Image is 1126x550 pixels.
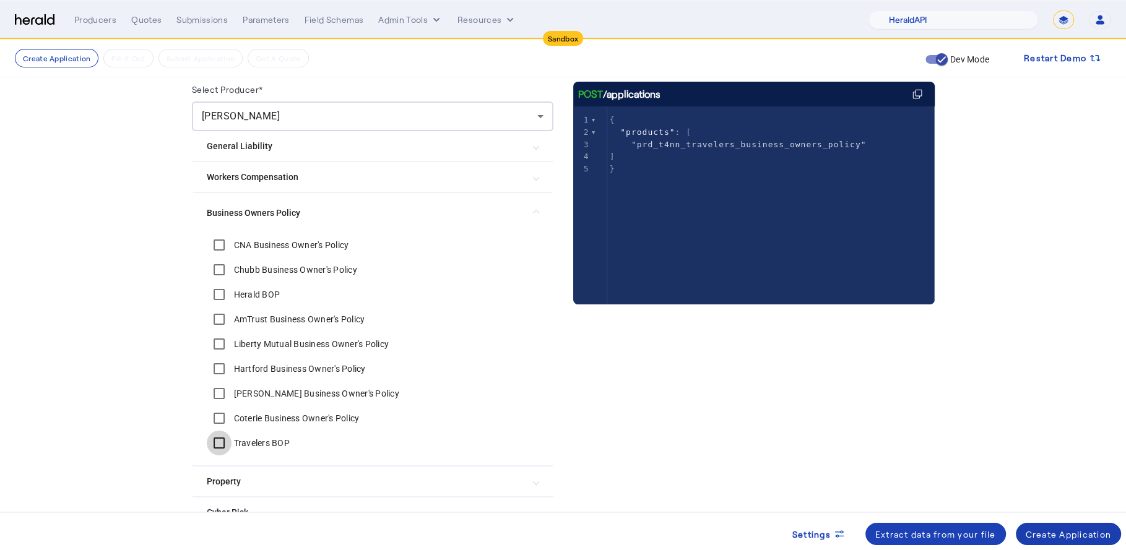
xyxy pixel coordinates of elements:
span: ] [610,152,615,161]
button: Get A Quote [248,49,309,67]
div: 4 [573,150,591,163]
mat-panel-title: Cyber Risk [207,506,524,519]
herald-code-block: /applications [573,82,935,280]
mat-expansion-panel-header: Business Owners Policy [192,193,553,233]
div: Business Owners Policy [192,233,553,465]
button: internal dropdown menu [378,14,443,26]
div: Quotes [131,14,162,26]
span: Settings [792,528,831,541]
mat-expansion-panel-header: Cyber Risk [192,497,553,527]
div: Sandbox [543,31,583,46]
mat-expansion-panel-header: Property [192,466,553,496]
button: Create Application [1016,523,1122,545]
mat-expansion-panel-header: Workers Compensation [192,162,553,192]
label: Coterie Business Owner's Policy [232,412,360,424]
span: : [ [610,127,692,137]
label: Travelers BOP [232,437,290,449]
mat-panel-title: Business Owners Policy [207,207,524,220]
mat-panel-title: General Liability [207,140,524,153]
button: Extract data from your file [865,523,1006,545]
label: Chubb Business Owner's Policy [232,264,357,276]
button: Restart Demo [1014,47,1111,69]
div: Producers [74,14,116,26]
label: [PERSON_NAME] Business Owner's Policy [232,387,399,400]
mat-panel-title: Property [207,475,524,488]
label: AmTrust Business Owner's Policy [232,313,365,325]
div: Parameters [243,14,290,26]
span: [PERSON_NAME] [202,110,280,122]
div: Extract data from your file [875,528,996,541]
button: Fill it Out [103,49,153,67]
div: /applications [578,87,660,101]
label: Liberty Mutual Business Owner's Policy [232,338,389,350]
button: Resources dropdown menu [457,14,516,26]
span: POST [578,87,603,101]
div: Submissions [176,14,228,26]
label: CNA Business Owner's Policy [232,239,349,251]
span: "prd_t4nn_travelers_business_owners_policy" [631,140,867,149]
label: Dev Mode [948,53,989,66]
mat-expansion-panel-header: General Liability [192,131,553,161]
button: Create Application [15,49,98,67]
span: "products" [620,127,675,137]
div: Create Application [1026,528,1112,541]
button: Settings [782,523,855,545]
button: Submit Application [158,49,243,67]
mat-panel-title: Workers Compensation [207,171,524,184]
div: 2 [573,126,591,139]
div: 1 [573,114,591,126]
span: } [610,164,615,173]
label: Hartford Business Owner's Policy [232,363,366,375]
div: 3 [573,139,591,151]
label: Herald BOP [232,288,280,301]
img: Herald Logo [15,14,54,26]
span: { [610,115,615,124]
label: Select Producer* [192,84,263,95]
span: Restart Demo [1024,51,1086,66]
div: Field Schemas [305,14,364,26]
div: 5 [573,163,591,175]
